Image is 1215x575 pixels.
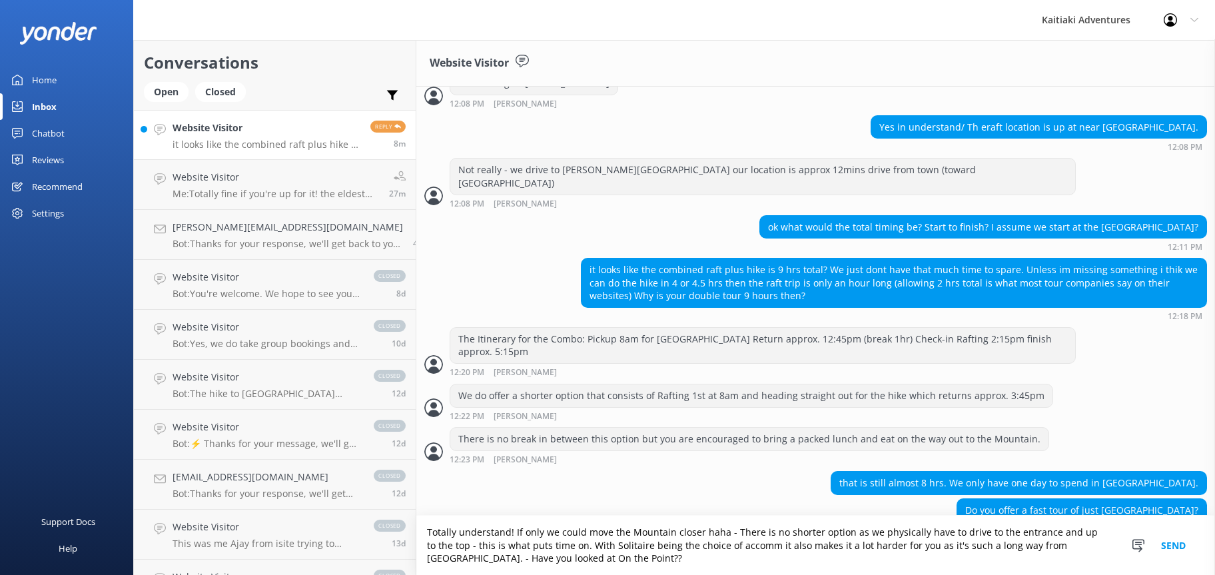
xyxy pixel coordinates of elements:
[173,139,360,151] p: it looks like the combined raft plus hike is 9 hrs total? We just dont have that much time to spa...
[32,93,57,120] div: Inbox
[396,288,406,299] span: 05:38pm 10-Aug-2025 (UTC +12:00) Pacific/Auckland
[871,142,1207,151] div: 12:08pm 19-Aug-2025 (UTC +12:00) Pacific/Auckland
[450,159,1075,194] div: Not really - we drive to [PERSON_NAME][GEOGRAPHIC_DATA] our location is approx 12mins drive from ...
[134,210,416,260] a: [PERSON_NAME][EMAIL_ADDRESS][DOMAIN_NAME]Bot:Thanks for your response, we'll get back to you as s...
[450,456,484,464] strong: 12:23 PM
[582,259,1206,307] div: it looks like the combined raft plus hike is 9 hrs total? We just dont have that much time to spa...
[374,470,406,482] span: closed
[831,472,1206,494] div: that is still almost 8 hrs. We only have one day to spend in [GEOGRAPHIC_DATA].
[450,411,1053,421] div: 12:22pm 19-Aug-2025 (UTC +12:00) Pacific/Auckland
[173,188,379,200] p: Me: Totally fine if you're up for it! the eldest was 87!
[173,420,360,434] h4: Website Visitor
[134,310,416,360] a: Website VisitorBot:Yes, we do take group bookings and offer group discounts. Please contact us di...
[871,116,1206,139] div: Yes in understand/ Th eraft location is up at near [GEOGRAPHIC_DATA].
[195,84,252,99] a: Closed
[374,270,406,282] span: closed
[957,499,1206,522] div: Do you offer a fast tour of just [GEOGRAPHIC_DATA]?
[494,456,557,464] span: [PERSON_NAME]
[494,100,557,109] span: [PERSON_NAME]
[32,120,65,147] div: Chatbot
[370,121,406,133] span: Reply
[134,260,416,310] a: Website VisitorBot:You're welcome. We hope to see you at Kaitiaki Adventures soon!closed8d
[450,99,618,109] div: 12:08pm 19-Aug-2025 (UTC +12:00) Pacific/Auckland
[20,22,97,44] img: yonder-white-logo.png
[134,410,416,460] a: Website VisitorBot:⚡ Thanks for your message, we'll get back to you as soon as we can. You're als...
[450,328,1075,363] div: The Itinerary for the Combo: Pickup 8am for [GEOGRAPHIC_DATA] Return approx. 12:45pm (break 1hr) ...
[134,460,416,510] a: [EMAIL_ADDRESS][DOMAIN_NAME]Bot:Thanks for your response, we'll get back to you as soon as we can...
[392,538,406,549] span: 03:53pm 05-Aug-2025 (UTC +12:00) Pacific/Auckland
[134,360,416,410] a: Website VisitorBot:The hike to [GEOGRAPHIC_DATA] requires moderate fitness. The summit track feat...
[392,388,406,399] span: 09:59pm 06-Aug-2025 (UTC +12:00) Pacific/Auckland
[173,388,360,400] p: Bot: The hike to [GEOGRAPHIC_DATA] requires moderate fitness. The summit track features a 45º slo...
[173,538,360,550] p: This was me Ajay from isite trying to contact earlier :-)
[173,338,360,350] p: Bot: Yes, we do take group bookings and offer group discounts. Please contact us directly at [PHO...
[173,438,360,450] p: Bot: ⚡ Thanks for your message, we'll get back to you as soon as we can. You're also welcome to k...
[450,199,1076,209] div: 12:08pm 19-Aug-2025 (UTC +12:00) Pacific/Auckland
[144,50,406,75] h2: Conversations
[59,535,77,562] div: Help
[173,238,403,250] p: Bot: Thanks for your response, we'll get back to you as soon as we can during opening hours.
[173,121,360,135] h4: Website Visitor
[173,370,360,384] h4: Website Visitor
[144,84,195,99] a: Open
[450,384,1052,407] div: We do offer a shorter option that consists of Rafting 1st at 8am and heading straight out for the...
[1168,143,1202,151] strong: 12:08 PM
[41,508,95,535] div: Support Docs
[494,368,557,377] span: [PERSON_NAME]
[134,110,416,160] a: Website Visitorit looks like the combined raft plus hike is 9 hrs total? We just dont have that m...
[374,420,406,432] span: closed
[450,428,1048,450] div: There is no break in between this option but you are encouraged to bring a packed lunch and eat o...
[759,242,1207,251] div: 12:11pm 19-Aug-2025 (UTC +12:00) Pacific/Auckland
[195,82,246,102] div: Closed
[32,173,83,200] div: Recommend
[173,220,403,235] h4: [PERSON_NAME][EMAIL_ADDRESS][DOMAIN_NAME]
[173,170,379,185] h4: Website Visitor
[173,288,360,300] p: Bot: You're welcome. We hope to see you at Kaitiaki Adventures soon!
[494,200,557,209] span: [PERSON_NAME]
[374,520,406,532] span: closed
[144,82,189,102] div: Open
[173,320,360,334] h4: Website Visitor
[392,488,406,499] span: 03:41pm 06-Aug-2025 (UTC +12:00) Pacific/Auckland
[581,311,1207,320] div: 12:18pm 19-Aug-2025 (UTC +12:00) Pacific/Auckland
[430,55,509,72] h3: Website Visitor
[450,367,1076,377] div: 12:20pm 19-Aug-2025 (UTC +12:00) Pacific/Auckland
[450,454,1049,464] div: 12:23pm 19-Aug-2025 (UTC +12:00) Pacific/Auckland
[394,138,406,149] span: 12:18pm 19-Aug-2025 (UTC +12:00) Pacific/Auckland
[173,470,360,484] h4: [EMAIL_ADDRESS][DOMAIN_NAME]
[450,200,484,209] strong: 12:08 PM
[450,100,484,109] strong: 12:08 PM
[450,368,484,377] strong: 12:20 PM
[374,320,406,332] span: closed
[1168,243,1202,251] strong: 12:11 PM
[1148,516,1198,575] button: Send
[374,370,406,382] span: closed
[413,238,422,249] span: 10:48am 15-Aug-2025 (UTC +12:00) Pacific/Auckland
[173,270,360,285] h4: Website Visitor
[392,338,406,349] span: 08:09am 09-Aug-2025 (UTC +12:00) Pacific/Auckland
[173,520,360,534] h4: Website Visitor
[32,67,57,93] div: Home
[173,488,360,500] p: Bot: Thanks for your response, we'll get back to you as soon as we can during opening hours.
[392,438,406,449] span: 05:21pm 06-Aug-2025 (UTC +12:00) Pacific/Auckland
[134,510,416,560] a: Website VisitorThis was me Ajay from isite trying to contact earlier :-)closed13d
[416,516,1215,575] textarea: Totally understand! If only we could move the Mountain closer haha - There is no shorter option a...
[32,147,64,173] div: Reviews
[32,200,64,227] div: Settings
[760,216,1206,239] div: ok what would the total timing be? Start to finish? I assume we start at the [GEOGRAPHIC_DATA]?
[134,160,416,210] a: Website VisitorMe:Totally fine if you're up for it! the eldest was 87!27m
[494,412,557,421] span: [PERSON_NAME]
[389,188,406,199] span: 11:59am 19-Aug-2025 (UTC +12:00) Pacific/Auckland
[1168,312,1202,320] strong: 12:18 PM
[450,412,484,421] strong: 12:22 PM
